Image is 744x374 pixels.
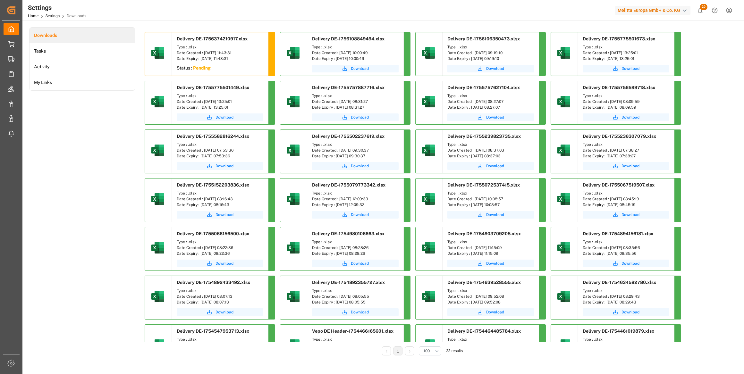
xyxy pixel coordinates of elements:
[351,212,369,218] span: Download
[177,245,263,251] div: Date Created : [DATE] 08:22:36
[583,113,669,121] button: Download
[421,143,436,158] img: microsoft-excel-2019--v1.png
[285,289,301,304] img: microsoft-excel-2019--v1.png
[621,163,639,169] span: Download
[177,36,248,41] span: Delivery DE-1756374210917.xlsx
[312,85,385,90] span: Delivery DE-1755757887716.xlsx
[447,44,534,50] div: Type : .xlsx
[621,261,639,266] span: Download
[285,337,301,353] img: microsoft-excel-2019--v1.png
[447,299,534,305] div: Date Expiry : [DATE] 09:52:08
[177,231,249,236] span: Delivery DE-1755066156500.xlsx
[583,245,669,251] div: Date Created : [DATE] 08:35:56
[172,63,268,75] div: Status :
[700,4,707,10] span: 29
[177,56,263,62] div: Date Expiry : [DATE] 11:43:31
[447,211,534,219] button: Download
[351,309,369,315] span: Download
[421,240,436,255] img: microsoft-excel-2019--v1.png
[312,153,399,159] div: Date Expiry : [DATE] 09:30:37
[177,113,263,121] a: Download
[583,36,655,41] span: Delivery DE-1755775501673.xlsx
[177,196,263,202] div: Date Created : [DATE] 08:16:43
[486,163,504,169] span: Download
[177,44,263,50] div: Type : .xlsx
[397,349,399,353] a: 1
[583,162,669,170] a: Download
[312,142,399,147] div: Type : .xlsx
[177,211,263,219] a: Download
[312,196,399,202] div: Date Created : [DATE] 12:09:33
[150,191,165,207] img: microsoft-excel-2019--v1.png
[177,251,263,256] div: Date Expiry : [DATE] 08:22:36
[583,182,655,187] span: Delivery DE-1755067519507.xlsx
[285,94,301,109] img: microsoft-excel-2019--v1.png
[216,309,233,315] span: Download
[312,211,399,219] a: Download
[177,328,249,334] span: Delivery DE-1754547953713.xlsx
[583,280,656,285] span: Delivery DE-1754634582780.xlsx
[312,36,385,41] span: Delivery DE-1756108849494.xlsx
[30,59,135,75] a: Activity
[424,348,430,354] span: 100
[312,308,399,316] button: Download
[177,85,249,90] span: Delivery DE-1755775501449.xlsx
[556,143,571,158] img: microsoft-excel-2019--v1.png
[421,337,436,353] img: microsoft-excel-2019--v1.png
[583,202,669,208] div: Date Expiry : [DATE] 08:45:19
[312,337,399,342] div: Type : .xlsx
[177,182,249,187] span: Delivery DE-1755152203836.xlsx
[486,212,504,218] span: Download
[556,191,571,207] img: microsoft-excel-2019--v1.png
[285,240,301,255] img: microsoft-excel-2019--v1.png
[216,114,233,120] span: Download
[312,299,399,305] div: Date Expiry : [DATE] 08:05:55
[583,65,669,72] button: Download
[30,43,135,59] a: Tasks
[312,288,399,294] div: Type : .xlsx
[615,6,690,15] div: Melitta Europa GmbH & Co. KG
[583,99,669,104] div: Date Created : [DATE] 08:09:59
[312,328,393,334] span: Vepo DE Header-1754466165601.xlsx
[312,260,399,267] a: Download
[177,162,263,170] a: Download
[447,308,534,316] button: Download
[621,212,639,218] span: Download
[583,196,669,202] div: Date Created : [DATE] 08:45:19
[150,337,165,353] img: microsoft-excel-2019--v1.png
[447,113,534,121] button: Download
[447,280,521,285] span: Delivery DE-1754639528555.xlsx
[177,299,263,305] div: Date Expiry : [DATE] 08:07:13
[285,191,301,207] img: microsoft-excel-2019--v1.png
[621,66,639,71] span: Download
[583,104,669,110] div: Date Expiry : [DATE] 08:09:59
[177,308,263,316] button: Download
[177,280,250,285] span: Delivery DE-1754892433492.xlsx
[421,191,436,207] img: microsoft-excel-2019--v1.png
[421,45,436,61] img: microsoft-excel-2019--v1.png
[30,28,135,43] li: Downloads
[486,261,504,266] span: Download
[447,260,534,267] a: Download
[312,113,399,121] button: Download
[583,308,669,316] button: Download
[177,202,263,208] div: Date Expiry : [DATE] 08:16:43
[150,45,165,61] img: microsoft-excel-2019--v1.png
[583,337,669,342] div: Type : .xlsx
[312,162,399,170] a: Download
[312,239,399,245] div: Type : .xlsx
[583,134,656,139] span: Delivery DE-1755236307079.xlsx
[447,337,534,342] div: Type : .xlsx
[447,202,534,208] div: Date Expiry : [DATE] 10:08:57
[312,231,385,236] span: Delivery DE-1754980106663.xlsx
[351,66,369,71] span: Download
[583,211,669,219] a: Download
[556,94,571,109] img: microsoft-excel-2019--v1.png
[583,294,669,299] div: Date Created : [DATE] 08:29:43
